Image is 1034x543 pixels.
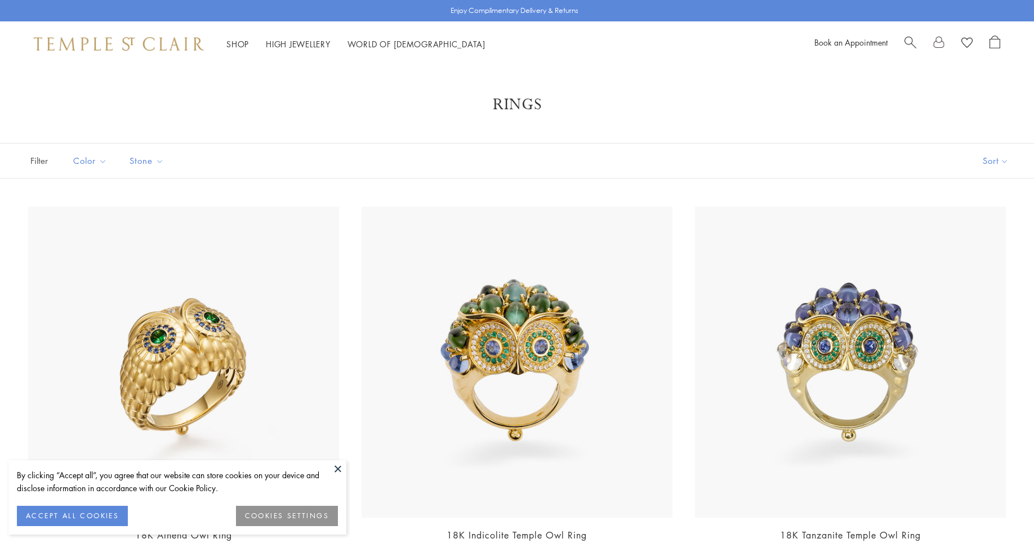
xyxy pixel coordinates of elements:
[124,154,172,168] span: Stone
[347,38,485,50] a: World of [DEMOGRAPHIC_DATA]World of [DEMOGRAPHIC_DATA]
[68,154,115,168] span: Color
[451,5,578,16] p: Enjoy Complimentary Delivery & Returns
[226,38,249,50] a: ShopShop
[814,37,888,48] a: Book an Appointment
[695,207,1006,518] img: 18K Tanzanite Temple Owl Ring
[34,37,204,51] img: Temple St. Clair
[121,148,172,173] button: Stone
[961,35,973,52] a: View Wishlist
[780,529,921,541] a: 18K Tanzanite Temple Owl Ring
[17,469,338,495] div: By clicking “Accept all”, you agree that our website can store cookies on your device and disclos...
[990,35,1000,52] a: Open Shopping Bag
[45,95,989,115] h1: Rings
[226,37,485,51] nav: Main navigation
[362,207,672,518] img: 18K Indicolite Temple Owl Ring
[17,506,128,526] button: ACCEPT ALL COOKIES
[904,35,916,52] a: Search
[266,38,331,50] a: High JewelleryHigh Jewellery
[65,148,115,173] button: Color
[447,529,587,541] a: 18K Indicolite Temple Owl Ring
[236,506,338,526] button: COOKIES SETTINGS
[135,529,232,541] a: 18K Athena Owl Ring
[957,144,1034,178] button: Show sort by
[28,207,339,518] img: R36865-OWLTGBS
